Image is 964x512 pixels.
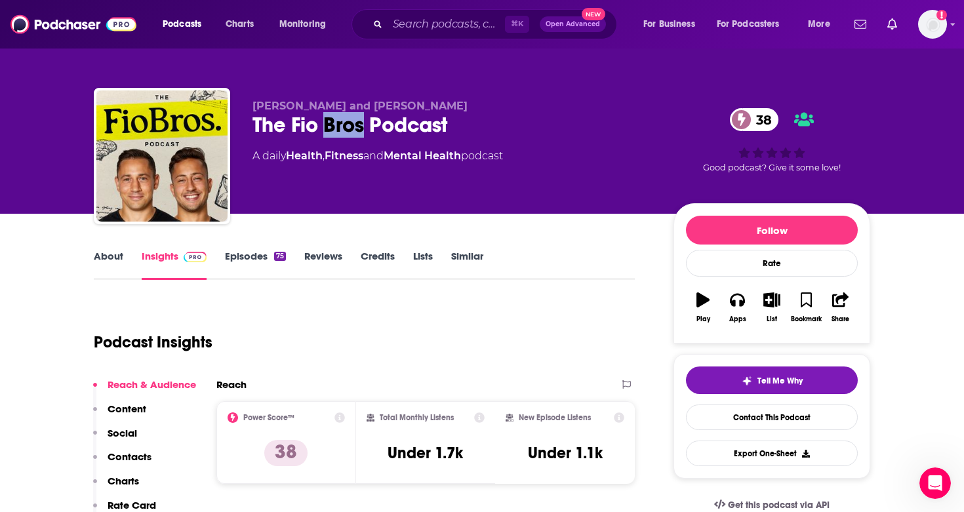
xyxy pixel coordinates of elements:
[696,315,710,323] div: Play
[673,100,870,181] div: 38Good podcast? Give it some love!
[274,252,286,261] div: 75
[108,499,156,511] p: Rate Card
[519,413,591,422] h2: New Episode Listens
[728,500,830,511] span: Get this podcast via API
[703,163,841,172] span: Good podcast? Give it some love!
[686,284,720,331] button: Play
[384,149,461,162] a: Mental Health
[163,15,201,33] span: Podcasts
[217,14,262,35] a: Charts
[742,376,752,386] img: tell me why sparkle
[388,443,463,463] h3: Under 1.7k
[108,450,151,463] p: Contacts
[720,284,754,331] button: Apps
[634,14,712,35] button: open menu
[184,252,207,262] img: Podchaser Pro
[849,13,872,35] a: Show notifications dropdown
[388,14,505,35] input: Search podcasts, credits, & more...
[582,8,605,20] span: New
[216,378,247,391] h2: Reach
[325,149,363,162] a: Fitness
[93,378,196,403] button: Reach & Audience
[686,404,858,430] a: Contact This Podcast
[93,427,137,451] button: Social
[153,14,218,35] button: open menu
[451,250,483,280] a: Similar
[824,284,858,331] button: Share
[686,250,858,277] div: Rate
[93,450,151,475] button: Contacts
[304,250,342,280] a: Reviews
[505,16,529,33] span: ⌘ K
[108,427,137,439] p: Social
[808,15,830,33] span: More
[755,284,789,331] button: List
[225,250,286,280] a: Episodes75
[799,14,847,35] button: open menu
[226,15,254,33] span: Charts
[286,149,323,162] a: Health
[94,332,212,352] h1: Podcast Insights
[643,15,695,33] span: For Business
[364,9,630,39] div: Search podcasts, credits, & more...
[717,15,780,33] span: For Podcasters
[708,14,799,35] button: open menu
[730,108,778,131] a: 38
[686,366,858,394] button: tell me why sparkleTell Me Why
[96,90,228,222] img: The Fio Bros Podcast
[918,10,947,39] span: Logged in as antoine.jordan
[361,250,395,280] a: Credits
[918,10,947,39] img: User Profile
[729,315,746,323] div: Apps
[108,403,146,415] p: Content
[767,315,777,323] div: List
[252,100,468,112] span: [PERSON_NAME] and [PERSON_NAME]
[832,315,849,323] div: Share
[264,440,308,466] p: 38
[279,15,326,33] span: Monitoring
[528,443,603,463] h3: Under 1.1k
[789,284,823,331] button: Bookmark
[94,250,123,280] a: About
[791,315,822,323] div: Bookmark
[936,10,947,20] svg: Add a profile image
[413,250,433,280] a: Lists
[10,12,136,37] img: Podchaser - Follow, Share and Rate Podcasts
[108,378,196,391] p: Reach & Audience
[686,441,858,466] button: Export One-Sheet
[108,475,139,487] p: Charts
[270,14,343,35] button: open menu
[252,148,503,164] div: A daily podcast
[757,376,803,386] span: Tell Me Why
[380,413,454,422] h2: Total Monthly Listens
[540,16,606,32] button: Open AdvancedNew
[93,475,139,499] button: Charts
[743,108,778,131] span: 38
[323,149,325,162] span: ,
[546,21,600,28] span: Open Advanced
[142,250,207,280] a: InsightsPodchaser Pro
[363,149,384,162] span: and
[686,216,858,245] button: Follow
[919,467,951,499] iframe: Intercom live chat
[918,10,947,39] button: Show profile menu
[882,13,902,35] a: Show notifications dropdown
[243,413,294,422] h2: Power Score™
[93,403,146,427] button: Content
